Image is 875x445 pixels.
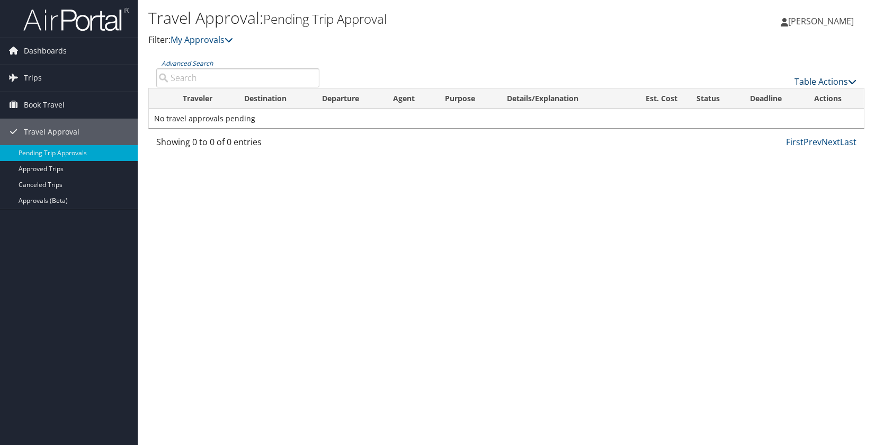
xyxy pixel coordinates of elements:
[312,88,383,109] th: Departure: activate to sort column ascending
[24,92,65,118] span: Book Travel
[173,88,235,109] th: Traveler: activate to sort column ascending
[622,88,687,109] th: Est. Cost: activate to sort column ascending
[24,119,79,145] span: Travel Approval
[794,76,856,87] a: Table Actions
[263,10,387,28] small: Pending Trip Approval
[497,88,622,109] th: Details/Explanation
[781,5,864,37] a: [PERSON_NAME]
[740,88,805,109] th: Deadline: activate to sort column descending
[822,136,840,148] a: Next
[235,88,312,109] th: Destination: activate to sort column ascending
[788,15,854,27] span: [PERSON_NAME]
[805,88,864,109] th: Actions
[803,136,822,148] a: Prev
[149,109,864,128] td: No travel approvals pending
[171,34,233,46] a: My Approvals
[162,59,213,68] a: Advanced Search
[435,88,498,109] th: Purpose
[156,68,319,87] input: Advanced Search
[24,38,67,64] span: Dashboards
[148,7,626,29] h1: Travel Approval:
[786,136,803,148] a: First
[156,136,319,154] div: Showing 0 to 0 of 0 entries
[687,88,740,109] th: Status: activate to sort column ascending
[24,65,42,91] span: Trips
[383,88,435,109] th: Agent
[23,7,129,32] img: airportal-logo.png
[148,33,626,47] p: Filter:
[840,136,856,148] a: Last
